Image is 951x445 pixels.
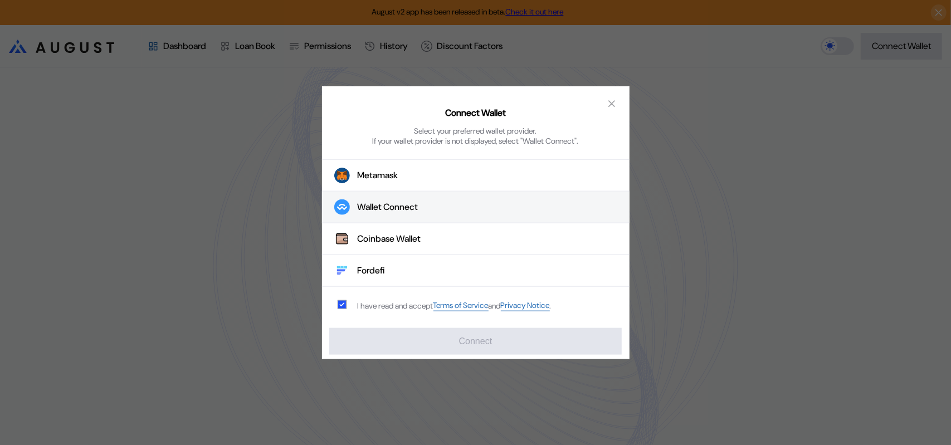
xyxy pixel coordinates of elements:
[373,136,579,146] div: If your wallet provider is not displayed, select "Wallet Connect".
[358,170,398,182] div: Metamask
[322,159,630,192] button: Metamask
[358,202,418,213] div: Wallet Connect
[445,107,506,119] h2: Connect Wallet
[603,95,621,113] button: close modal
[322,255,630,287] button: FordefiFordefi
[501,300,550,311] a: Privacy Notice
[358,300,552,311] div: I have read and accept .
[358,265,386,277] div: Fordefi
[322,192,630,223] button: Wallet Connect
[334,231,350,247] img: Coinbase Wallet
[329,328,621,355] button: Connect
[433,300,489,311] a: Terms of Service
[358,233,421,245] div: Coinbase Wallet
[322,223,630,255] button: Coinbase WalletCoinbase Wallet
[489,301,501,311] span: and
[334,263,350,278] img: Fordefi
[414,126,537,136] div: Select your preferred wallet provider.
